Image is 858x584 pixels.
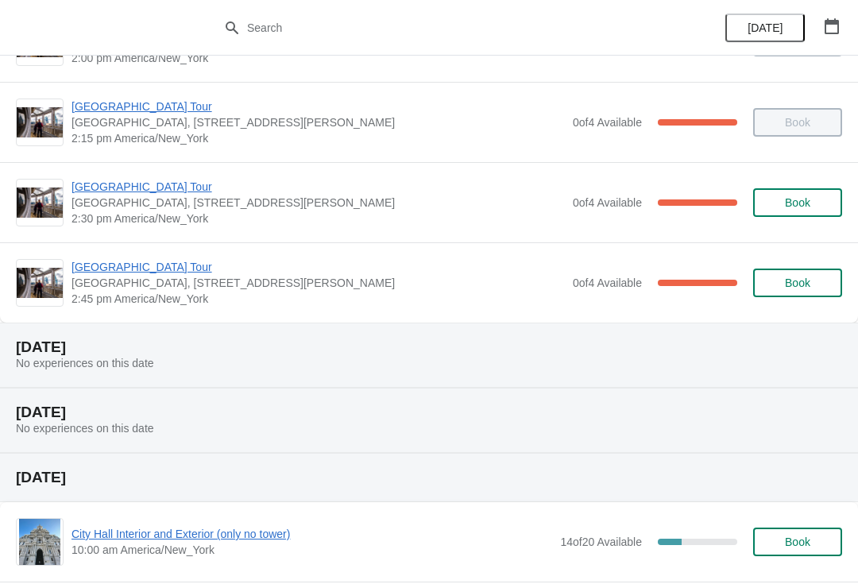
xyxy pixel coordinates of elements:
[16,422,154,435] span: No experiences on this date
[71,259,565,275] span: [GEOGRAPHIC_DATA] Tour
[71,50,565,66] span: 2:00 pm America/New_York
[16,339,842,355] h2: [DATE]
[785,536,810,548] span: Book
[71,99,565,114] span: [GEOGRAPHIC_DATA] Tour
[785,196,810,209] span: Book
[17,268,63,299] img: City Hall Tower Tour | City Hall Visitor Center, 1400 John F Kennedy Boulevard Suite 121, Philade...
[17,188,63,219] img: City Hall Tower Tour | City Hall Visitor Center, 1400 John F Kennedy Boulevard Suite 121, Philade...
[71,542,552,558] span: 10:00 am America/New_York
[71,114,565,130] span: [GEOGRAPHIC_DATA], [STREET_ADDRESS][PERSON_NAME]
[16,357,154,369] span: No experiences on this date
[71,211,565,226] span: 2:30 pm America/New_York
[71,526,552,542] span: City Hall Interior and Exterior (only no tower)
[71,130,565,146] span: 2:15 pm America/New_York
[17,107,63,138] img: City Hall Tower Tour | City Hall Visitor Center, 1400 John F Kennedy Boulevard Suite 121, Philade...
[16,404,842,420] h2: [DATE]
[725,14,805,42] button: [DATE]
[753,269,842,297] button: Book
[753,188,842,217] button: Book
[748,21,783,34] span: [DATE]
[16,470,842,485] h2: [DATE]
[71,195,565,211] span: [GEOGRAPHIC_DATA], [STREET_ADDRESS][PERSON_NAME]
[71,275,565,291] span: [GEOGRAPHIC_DATA], [STREET_ADDRESS][PERSON_NAME]
[246,14,643,42] input: Search
[71,179,565,195] span: [GEOGRAPHIC_DATA] Tour
[573,277,642,289] span: 0 of 4 Available
[573,116,642,129] span: 0 of 4 Available
[19,519,61,565] img: City Hall Interior and Exterior (only no tower) | | 10:00 am America/New_York
[753,528,842,556] button: Book
[573,196,642,209] span: 0 of 4 Available
[560,536,642,548] span: 14 of 20 Available
[785,277,810,289] span: Book
[71,291,565,307] span: 2:45 pm America/New_York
